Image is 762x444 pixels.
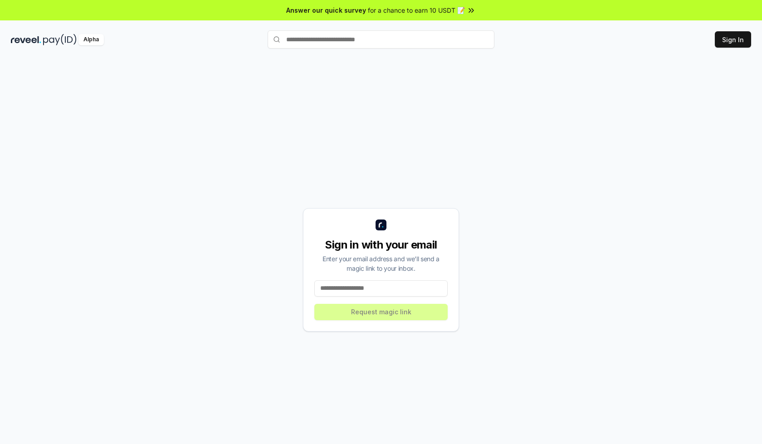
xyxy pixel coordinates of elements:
[11,34,41,45] img: reveel_dark
[376,220,386,230] img: logo_small
[314,238,448,252] div: Sign in with your email
[314,254,448,273] div: Enter your email address and we’ll send a magic link to your inbox.
[368,5,465,15] span: for a chance to earn 10 USDT 📝
[715,31,751,48] button: Sign In
[286,5,366,15] span: Answer our quick survey
[78,34,104,45] div: Alpha
[43,34,77,45] img: pay_id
